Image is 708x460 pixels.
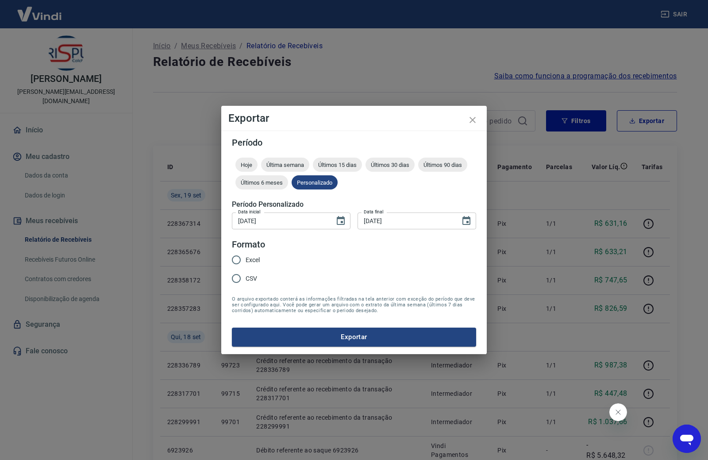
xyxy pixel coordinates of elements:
[235,175,288,189] div: Últimos 6 meses
[609,403,627,421] iframe: Fechar mensagem
[313,162,362,168] span: Últimos 15 dias
[418,158,467,172] div: Últimos 90 dias
[246,274,257,283] span: CSV
[232,328,476,346] button: Exportar
[358,213,454,229] input: DD/MM/YYYY
[292,179,338,186] span: Personalizado
[366,162,415,168] span: Últimos 30 dias
[458,212,475,230] button: Choose date, selected date is 19 de set de 2025
[232,238,265,251] legend: Formato
[292,175,338,189] div: Personalizado
[462,109,483,131] button: close
[5,6,74,13] span: Olá! Precisa de ajuda?
[232,213,328,229] input: DD/MM/YYYY
[313,158,362,172] div: Últimos 15 dias
[418,162,467,168] span: Últimos 90 dias
[232,200,476,209] h5: Período Personalizado
[235,179,288,186] span: Últimos 6 meses
[235,158,258,172] div: Hoje
[261,162,309,168] span: Última semana
[228,113,480,124] h4: Exportar
[238,209,261,215] label: Data inicial
[673,425,701,453] iframe: Botão para abrir a janela de mensagens
[246,255,260,265] span: Excel
[261,158,309,172] div: Última semana
[364,209,384,215] label: Data final
[366,158,415,172] div: Últimos 30 dias
[232,138,476,147] h5: Período
[332,212,350,230] button: Choose date, selected date is 20 de ago de 2025
[235,162,258,168] span: Hoje
[232,296,476,313] span: O arquivo exportado conterá as informações filtradas na tela anterior com exceção do período que ...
